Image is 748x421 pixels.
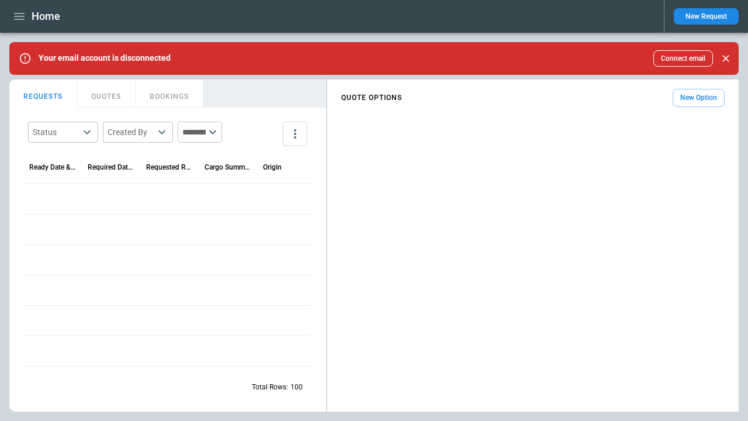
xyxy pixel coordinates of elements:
[653,50,713,67] button: Connect email
[674,8,739,25] button: New Request
[718,46,734,71] div: dismiss
[9,80,77,108] button: REQUESTS
[263,163,282,171] div: Origin
[32,9,60,23] h1: Home
[88,163,134,171] div: Required Date & Time (UTC)
[136,80,203,108] button: BOOKINGS
[77,80,136,108] button: QUOTES
[673,89,725,107] button: New Option
[252,382,288,392] p: Total Rows:
[33,126,79,138] div: Status
[146,163,193,171] div: Requested Route
[39,53,171,63] p: Your email account is disconnected
[718,50,734,67] button: Close
[290,382,303,392] p: 100
[327,84,739,112] div: scrollable content
[283,122,307,146] button: more
[108,126,154,138] div: Created By
[205,163,251,171] div: Cargo Summary
[341,95,402,101] h4: QUOTE OPTIONS
[29,163,76,171] div: Ready Date & Time (UTC)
